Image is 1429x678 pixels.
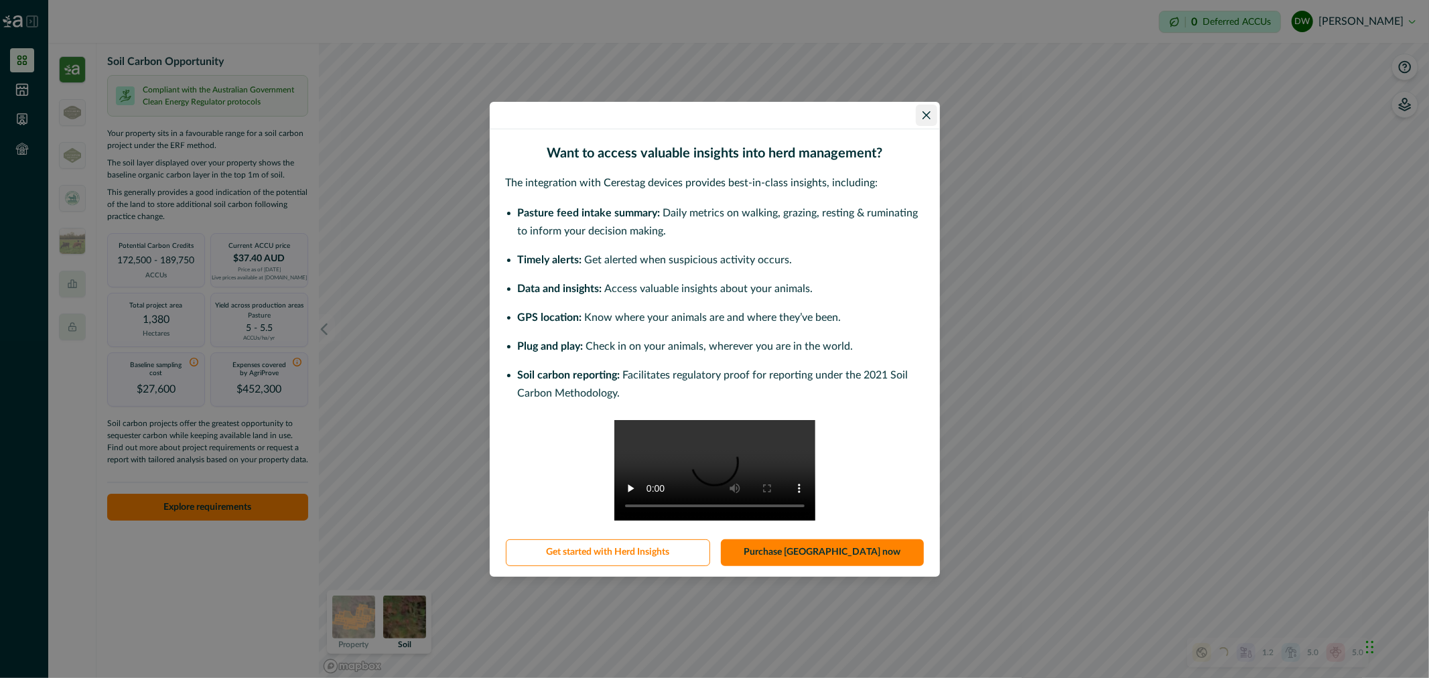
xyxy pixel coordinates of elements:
[518,370,908,399] span: Facilitates regulatory proof for reporting under the 2021 Soil Carbon Methodology.
[518,341,584,352] span: Plug and play:
[721,539,924,566] a: Purchase [GEOGRAPHIC_DATA] now
[518,208,661,218] span: Pasture feed intake summary:
[518,255,582,265] span: Timely alerts:
[518,370,620,381] span: Soil carbon reporting:
[518,312,582,323] span: GPS location:
[518,208,918,236] span: Daily metrics on walking, grazing, resting & ruminating to inform your decision making.
[506,145,924,161] h2: Want to access valuable insights into herd management?
[506,175,924,191] p: The integration with Cerestag devices provides best-in-class insights, including:
[1366,627,1374,667] div: Drag
[1362,614,1429,678] iframe: Chat Widget
[916,105,937,126] button: Close
[586,341,854,352] span: Check in on your animals, wherever you are in the world.
[585,312,841,323] span: Know where your animals are and where they’ve been.
[605,283,813,294] span: Access valuable insights about your animals.
[506,539,710,566] button: Get started with Herd Insights
[518,283,602,294] span: Data and insights:
[585,255,793,265] span: Get alerted when suspicious activity occurs.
